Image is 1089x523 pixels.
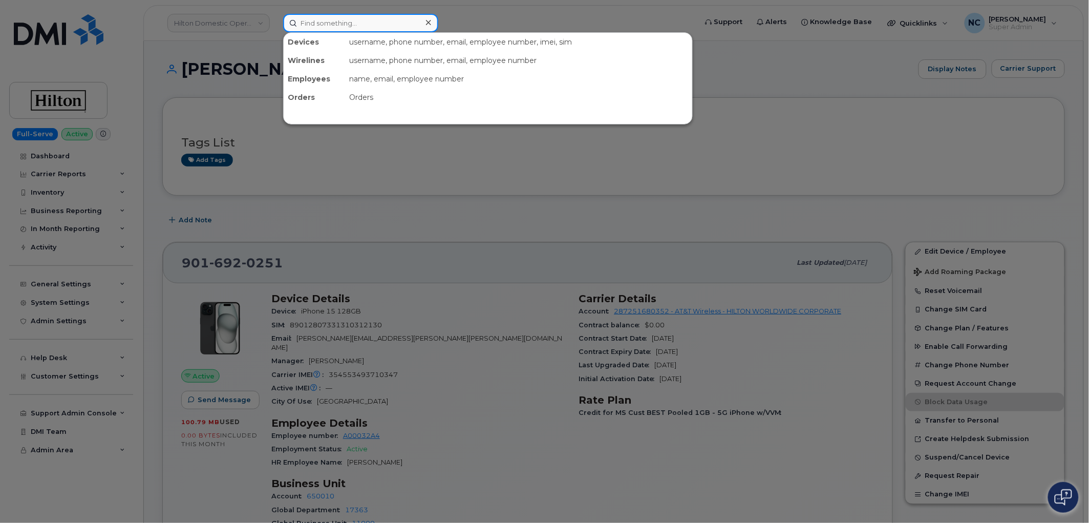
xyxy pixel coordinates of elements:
[345,33,692,51] div: username, phone number, email, employee number, imei, sim
[345,51,692,70] div: username, phone number, email, employee number
[345,88,692,107] div: Orders
[345,70,692,88] div: name, email, employee number
[1055,489,1072,506] img: Open chat
[284,70,345,88] div: Employees
[284,33,345,51] div: Devices
[284,88,345,107] div: Orders
[284,51,345,70] div: Wirelines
